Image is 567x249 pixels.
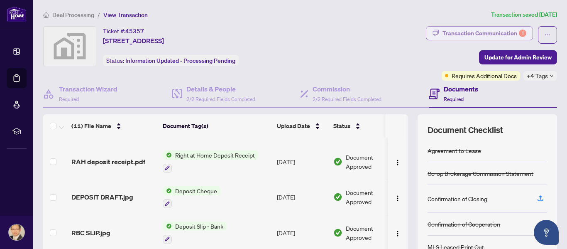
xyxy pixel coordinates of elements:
[346,188,397,206] span: Document Approved
[7,6,27,22] img: logo
[330,114,401,138] th: Status
[519,30,526,37] div: 1
[527,71,548,81] span: +4 Tags
[333,157,342,166] img: Document Status
[444,84,478,94] h4: Documents
[391,226,404,239] button: Logo
[125,27,144,35] span: 45357
[313,84,381,94] h4: Commission
[394,230,401,237] img: Logo
[444,96,464,102] span: Required
[550,74,554,78] span: down
[59,84,117,94] h4: Transaction Wizard
[442,27,526,40] div: Transaction Communication
[163,222,172,231] img: Status Icon
[71,121,111,131] span: (11) File Name
[103,36,164,46] span: [STREET_ADDRESS]
[394,195,401,202] img: Logo
[426,26,533,40] button: Transaction Communication1
[274,180,330,215] td: [DATE]
[186,84,255,94] h4: Details & People
[534,220,559,245] button: Open asap
[274,114,330,138] th: Upload Date
[333,121,350,131] span: Status
[9,224,24,240] img: Profile Icon
[346,224,397,242] span: Document Approved
[428,194,487,203] div: Confirmation of Closing
[163,150,172,160] img: Status Icon
[52,11,94,19] span: Deal Processing
[103,55,239,66] div: Status:
[71,192,133,202] span: DEPOSIT DRAFT.jpg
[428,219,500,229] div: Confirmation of Cooperation
[43,12,49,18] span: home
[545,32,550,38] span: ellipsis
[172,186,220,195] span: Deposit Cheque
[274,144,330,180] td: [DATE]
[71,228,110,238] span: RBC SLIP.jpg
[163,186,172,195] img: Status Icon
[391,190,404,204] button: Logo
[59,96,79,102] span: Required
[277,121,310,131] span: Upload Date
[346,153,397,171] span: Document Approved
[163,222,227,244] button: Status IconDeposit Slip - Bank
[98,10,100,20] li: /
[172,150,258,160] span: Right at Home Deposit Receipt
[313,96,381,102] span: 2/2 Required Fields Completed
[103,26,144,36] div: Ticket #:
[68,114,159,138] th: (11) File Name
[484,51,552,64] span: Update for Admin Review
[71,157,145,167] span: RAH deposit receipt.pdf
[163,186,220,209] button: Status IconDeposit Cheque
[452,71,517,80] span: Requires Additional Docs
[428,124,503,136] span: Document Checklist
[163,150,258,173] button: Status IconRight at Home Deposit Receipt
[479,50,557,64] button: Update for Admin Review
[391,155,404,168] button: Logo
[428,169,533,178] div: Co-op Brokerage Commission Statement
[103,11,148,19] span: View Transaction
[172,222,227,231] span: Deposit Slip - Bank
[186,96,255,102] span: 2/2 Required Fields Completed
[394,159,401,166] img: Logo
[159,114,274,138] th: Document Tag(s)
[333,228,342,237] img: Document Status
[428,146,481,155] div: Agreement to Lease
[125,57,235,64] span: Information Updated - Processing Pending
[491,10,557,20] article: Transaction saved [DATE]
[44,27,96,66] img: svg%3e
[333,192,342,202] img: Document Status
